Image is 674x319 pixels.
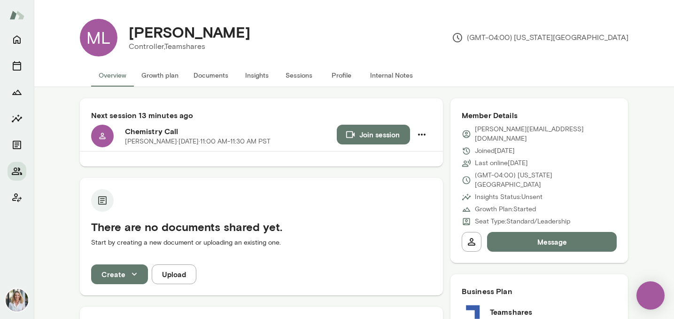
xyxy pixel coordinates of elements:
[80,19,117,56] div: ML
[278,64,320,87] button: Sessions
[125,126,337,137] h6: Chemistry Call
[9,6,24,24] img: Mento
[91,219,432,234] h5: There are no documents shared yet.
[475,159,528,168] p: Last online [DATE]
[337,125,410,144] button: Join session
[475,125,617,144] p: [PERSON_NAME][EMAIL_ADDRESS][DOMAIN_NAME]
[462,286,617,297] h6: Business Plan
[8,56,26,75] button: Sessions
[320,64,363,87] button: Profile
[8,136,26,154] button: Documents
[91,264,148,284] button: Create
[125,137,271,146] p: [PERSON_NAME] · [DATE] · 11:00 AM-11:30 AM PST
[363,64,420,87] button: Internal Notes
[91,110,432,121] h6: Next session 13 minutes ago
[475,192,542,202] p: Insights Status: Unsent
[152,264,196,284] button: Upload
[8,188,26,207] button: Client app
[475,217,570,226] p: Seat Type: Standard/Leadership
[129,41,250,52] p: Controller, Teamshares
[91,64,134,87] button: Overview
[475,205,536,214] p: Growth Plan: Started
[91,238,432,247] p: Start by creating a new document or uploading an existing one.
[490,306,533,318] h6: Teamshares
[8,109,26,128] button: Insights
[452,32,628,43] p: (GMT-04:00) [US_STATE][GEOGRAPHIC_DATA]
[487,232,617,252] button: Message
[134,64,186,87] button: Growth plan
[236,64,278,87] button: Insights
[8,83,26,102] button: Growth Plan
[8,162,26,181] button: Members
[129,23,250,41] h4: [PERSON_NAME]
[186,64,236,87] button: Documents
[8,30,26,49] button: Home
[6,289,28,311] img: Jennifer Palazzo
[462,110,617,121] h6: Member Details
[475,146,515,156] p: Joined [DATE]
[475,171,617,190] p: (GMT-04:00) [US_STATE][GEOGRAPHIC_DATA]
